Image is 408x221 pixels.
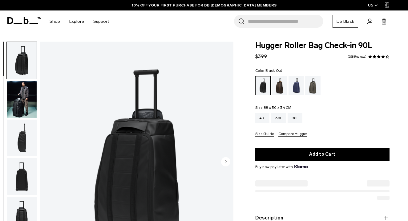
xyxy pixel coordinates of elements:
a: Forest Green [305,76,321,95]
a: 90L [288,113,302,123]
img: Hugger Roller Bag Check-in 90L Black Out [7,158,37,195]
img: Hugger Roller Bag Check-in 90L Black Out [7,120,37,157]
a: Explore [69,10,84,32]
span: 88 x 50 x 34 CM [264,105,292,110]
span: Buy now pay later with [255,164,308,170]
img: Hugger Roller Bag Check-in 90L Black Out [7,81,37,118]
a: 10% OFF YOUR FIRST PURCHASE FOR DB [DEMOGRAPHIC_DATA] MEMBERS [132,2,277,8]
button: Hugger Roller Bag Check-in 90L Black Out [6,80,37,118]
button: Hugger Roller Bag Check-in 90L Black Out [6,42,37,79]
a: Support [93,10,109,32]
button: Next slide [221,157,230,167]
a: Shop [50,10,60,32]
nav: Main Navigation [45,10,114,32]
button: Hugger Roller Bag Check-in 90L Black Out [6,119,37,157]
span: $399 [255,53,267,59]
a: 60L [271,113,286,123]
legend: Color: [255,69,282,72]
a: Espresso [272,76,287,95]
button: Size Guide [255,132,274,137]
span: Hugger Roller Bag Check-in 90L [255,42,390,50]
a: Black Out [255,76,271,95]
button: Compare Hugger [278,132,307,137]
span: Black Out [265,68,282,73]
a: Db Black [333,15,358,28]
img: Hugger Roller Bag Check-in 90L Black Out [7,42,37,79]
button: Hugger Roller Bag Check-in 90L Black Out [6,158,37,195]
legend: Size: [255,106,292,109]
a: Blue Hour [289,76,304,95]
a: 258 reviews [348,55,366,58]
a: 40L [255,113,270,123]
img: {"height" => 20, "alt" => "Klarna"} [294,165,308,168]
button: Add to Cart [255,148,390,161]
